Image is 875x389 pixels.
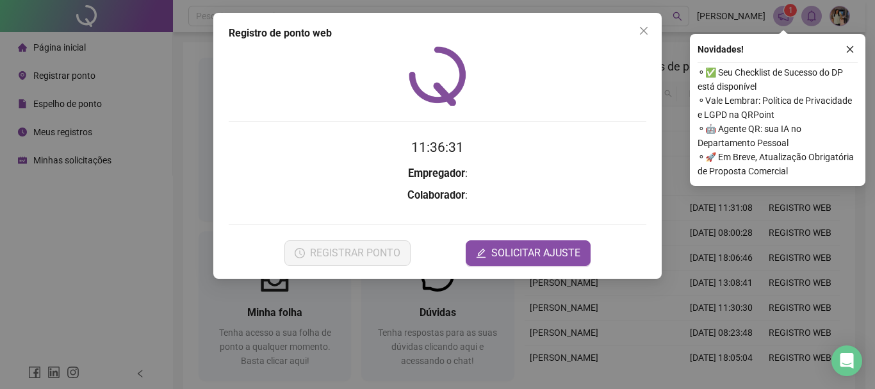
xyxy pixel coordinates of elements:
[476,248,486,258] span: edit
[284,240,411,266] button: REGISTRAR PONTO
[831,345,862,376] div: Open Intercom Messenger
[698,65,858,94] span: ⚬ ✅ Seu Checklist de Sucesso do DP está disponível
[229,187,646,204] h3: :
[407,189,465,201] strong: Colaborador
[491,245,580,261] span: SOLICITAR AJUSTE
[698,122,858,150] span: ⚬ 🤖 Agente QR: sua IA no Departamento Pessoal
[409,46,466,106] img: QRPoint
[229,165,646,182] h3: :
[698,150,858,178] span: ⚬ 🚀 Em Breve, Atualização Obrigatória de Proposta Comercial
[639,26,649,36] span: close
[466,240,591,266] button: editSOLICITAR AJUSTE
[408,167,465,179] strong: Empregador
[411,140,464,155] time: 11:36:31
[846,45,855,54] span: close
[698,42,744,56] span: Novidades !
[229,26,646,41] div: Registro de ponto web
[698,94,858,122] span: ⚬ Vale Lembrar: Política de Privacidade e LGPD na QRPoint
[634,21,654,41] button: Close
